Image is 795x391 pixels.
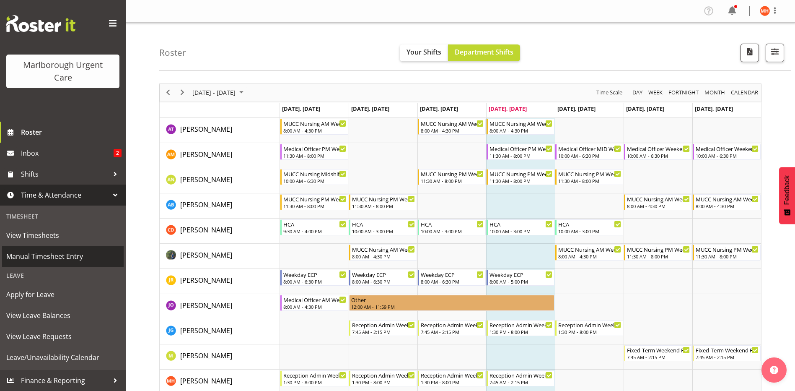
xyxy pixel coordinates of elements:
a: View Leave Balances [2,305,124,326]
div: Reception Admin Weekday AM [421,321,484,329]
button: Department Shifts [448,44,520,61]
span: [DATE] - [DATE] [192,87,236,98]
td: Alysia Newman-Woods resource [160,168,280,193]
div: 7:45 AM - 2:15 PM [627,354,690,360]
div: 8:00 AM - 4:30 PM [352,253,415,260]
span: Month [704,87,726,98]
div: Alexandra Madigan"s event - Medical Officer Weekends Begin From Sunday, October 5, 2025 at 10:00:... [693,144,761,160]
td: Josephine Godinez resource [160,319,280,344]
span: [PERSON_NAME] [180,125,232,134]
div: Andrew Brooks"s event - MUCC Nursing AM Weekends Begin From Saturday, October 4, 2025 at 8:00:00 ... [624,194,692,210]
span: [DATE], [DATE] [351,105,389,112]
div: Weekday ECP [489,270,552,279]
div: Margret Hall"s event - Reception Admin Weekday PM Begin From Monday, September 29, 2025 at 1:30:0... [280,370,348,386]
span: [DATE], [DATE] [557,105,596,112]
div: Cordelia Davies"s event - HCA Begin From Thursday, October 2, 2025 at 10:00:00 AM GMT+13:00 Ends ... [487,219,554,235]
a: [PERSON_NAME] [180,326,232,336]
div: Agnes Tyson"s event - MUCC Nursing AM Weekday Begin From Monday, September 29, 2025 at 8:00:00 AM... [280,119,348,135]
span: [PERSON_NAME] [180,250,232,260]
div: MUCC Nursing PM Weekends [627,245,690,253]
a: View Timesheets [2,225,124,246]
div: Reception Admin Weekday PM [489,321,552,329]
td: Alexandra Madigan resource [160,143,280,168]
div: Jacinta Rangi"s event - Weekday ECP Begin From Monday, September 29, 2025 at 8:00:00 AM GMT+13:00... [280,270,348,286]
div: 11:30 AM - 8:00 PM [558,177,621,184]
div: 12:00 AM - 11:59 PM [351,303,552,310]
div: previous period [161,84,175,102]
button: October 2025 [191,87,247,98]
td: Agnes Tyson resource [160,118,280,143]
span: Apply for Leave [6,288,119,301]
div: Cordelia Davies"s event - HCA Begin From Tuesday, September 30, 2025 at 10:00:00 AM GMT+13:00 End... [349,219,417,235]
div: 1:30 PM - 8:00 PM [558,328,621,335]
div: MUCC Nursing AM Weekday [283,119,346,128]
a: [PERSON_NAME] [180,225,232,235]
div: 11:30 AM - 8:00 PM [489,152,552,159]
div: 8:00 AM - 4:30 PM [283,127,346,134]
div: Josephine Godinez"s event - Reception Admin Weekday PM Begin From Friday, October 3, 2025 at 1:30... [555,320,623,336]
span: [PERSON_NAME] [180,301,232,310]
td: Cordelia Davies resource [160,219,280,244]
div: Alysia Newman-Woods"s event - MUCC Nursing PM Weekday Begin From Friday, October 3, 2025 at 11:30... [555,169,623,185]
div: Reception Admin Weekday PM [558,321,621,329]
div: 11:30 AM - 8:00 PM [696,253,759,260]
div: MUCC Nursing PM Weekday [283,195,346,203]
div: Josephine Godinez"s event - Reception Admin Weekday AM Begin From Tuesday, September 30, 2025 at ... [349,320,417,336]
div: 8:00 AM - 6:30 PM [283,278,346,285]
div: Medical Officer Weekends [627,144,690,153]
td: Andrew Brooks resource [160,193,280,219]
div: 7:45 AM - 2:15 PM [696,354,759,360]
div: next period [175,84,189,102]
button: Feedback - Show survey [779,167,795,224]
span: [DATE], [DATE] [695,105,733,112]
div: MUCC Nursing AM Weekday [558,245,621,253]
div: Leave [2,267,124,284]
div: Medical Officer MID Weekday [558,144,621,153]
div: Alexandra Madigan"s event - Medical Officer Weekends Begin From Saturday, October 4, 2025 at 10:0... [624,144,692,160]
span: [DATE], [DATE] [282,105,320,112]
div: MUCC Nursing PM Weekends [696,245,759,253]
div: 11:30 AM - 8:00 PM [283,203,346,209]
div: Margret Hall"s event - Reception Admin Weekday PM Begin From Tuesday, September 30, 2025 at 1:30:... [349,370,417,386]
div: 8:00 AM - 4:30 PM [558,253,621,260]
div: Jacinta Rangi"s event - Weekday ECP Begin From Wednesday, October 1, 2025 at 8:00:00 AM GMT+13:00... [418,270,486,286]
div: HCA [352,220,415,228]
div: 10:00 AM - 6:30 PM [558,152,621,159]
div: 8:00 AM - 5:00 PM [489,278,552,285]
div: MUCC Nursing AM Weekday [489,119,552,128]
div: Medical Officer AM Weekday [283,295,346,304]
div: 11:30 AM - 8:00 PM [627,253,690,260]
h4: Roster [159,48,186,57]
div: 8:00 AM - 4:30 PM [283,303,346,310]
span: [PERSON_NAME] [180,376,232,386]
button: Timeline Month [703,87,727,98]
div: Margret Hall"s event - Reception Admin Weekday AM Begin From Thursday, October 2, 2025 at 7:45:00... [487,370,554,386]
div: Cordelia Davies"s event - HCA Begin From Wednesday, October 1, 2025 at 10:00:00 AM GMT+13:00 Ends... [418,219,486,235]
a: Leave/Unavailability Calendar [2,347,124,368]
div: Alysia Newman-Woods"s event - MUCC Nursing PM Weekday Begin From Thursday, October 2, 2025 at 11:... [487,169,554,185]
div: Alysia Newman-Woods"s event - MUCC Nursing Midshift Begin From Monday, September 29, 2025 at 10:0... [280,169,348,185]
div: Jenny O'Donnell"s event - Medical Officer AM Weekday Begin From Monday, September 29, 2025 at 8:0... [280,295,348,311]
div: 10:00 AM - 3:00 PM [489,228,552,235]
div: Weekday ECP [352,270,415,279]
button: Time Scale [595,87,624,98]
button: Your Shifts [400,44,448,61]
div: Marlborough Urgent Care [15,59,111,84]
button: Fortnight [667,87,700,98]
div: MUCC Nursing PM Weekday [489,169,552,178]
div: Gloria Varghese"s event - MUCC Nursing PM Weekends Begin From Sunday, October 5, 2025 at 11:30:00... [693,245,761,261]
button: Timeline Day [631,87,644,98]
a: [PERSON_NAME] [180,200,232,210]
div: 10:00 AM - 6:30 PM [696,152,759,159]
div: MUCC Nursing AM Weekday [352,245,415,253]
div: Agnes Tyson"s event - MUCC Nursing AM Weekday Begin From Wednesday, October 1, 2025 at 8:00:00 AM... [418,119,486,135]
span: [PERSON_NAME] [180,175,232,184]
div: Alexandra Madigan"s event - Medical Officer PM Weekday Begin From Monday, September 29, 2025 at 1... [280,144,348,160]
div: Medical Officer Weekends [696,144,759,153]
div: 11:30 AM - 8:00 PM [283,152,346,159]
div: 8:00 AM - 4:30 PM [489,127,552,134]
div: Alexandra Madigan"s event - Medical Officer MID Weekday Begin From Friday, October 3, 2025 at 10:... [555,144,623,160]
span: Time Scale [596,87,623,98]
span: Time & Attendance [21,189,109,201]
span: [DATE], [DATE] [626,105,664,112]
